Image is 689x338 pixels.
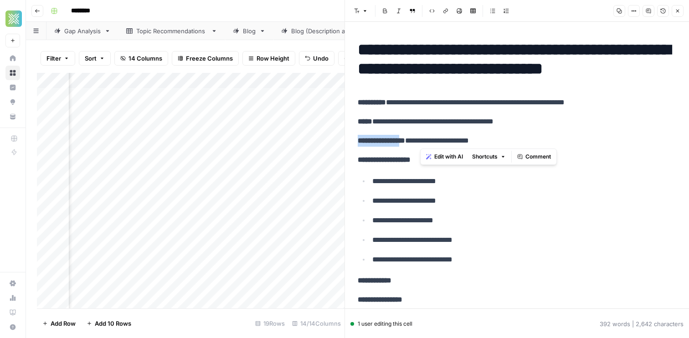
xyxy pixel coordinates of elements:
[299,51,334,66] button: Undo
[288,316,344,331] div: 14/14 Columns
[5,320,20,334] button: Help + Support
[225,22,273,40] a: Blog
[525,153,551,161] span: Comment
[136,26,207,36] div: Topic Recommendations
[118,22,225,40] a: Topic Recommendations
[5,291,20,305] a: Usage
[5,276,20,291] a: Settings
[5,7,20,30] button: Workspace: Xponent21
[5,305,20,320] a: Learning Hub
[252,316,288,331] div: 19 Rows
[64,26,101,36] div: Gap Analysis
[37,316,81,331] button: Add Row
[242,51,295,66] button: Row Height
[600,319,684,328] div: 392 words | 2,642 characters
[468,151,509,163] button: Shortcuts
[46,54,61,63] span: Filter
[313,54,329,63] span: Undo
[434,153,463,161] span: Edit with AI
[514,151,555,163] button: Comment
[46,22,118,40] a: Gap Analysis
[129,54,162,63] span: 14 Columns
[257,54,289,63] span: Row Height
[41,51,75,66] button: Filter
[79,51,111,66] button: Sort
[273,22,404,40] a: Blog (Description and Tie In Test)
[5,66,20,80] a: Browse
[5,80,20,95] a: Insights
[186,54,233,63] span: Freeze Columns
[95,319,131,328] span: Add 10 Rows
[5,109,20,124] a: Your Data
[5,51,20,66] a: Home
[5,95,20,109] a: Opportunities
[350,320,412,328] div: 1 user editing this cell
[243,26,256,36] div: Blog
[291,26,386,36] div: Blog (Description and Tie In Test)
[51,319,76,328] span: Add Row
[172,51,239,66] button: Freeze Columns
[85,54,97,63] span: Sort
[81,316,137,331] button: Add 10 Rows
[472,153,498,161] span: Shortcuts
[5,10,22,27] img: Xponent21 Logo
[422,151,467,163] button: Edit with AI
[114,51,168,66] button: 14 Columns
